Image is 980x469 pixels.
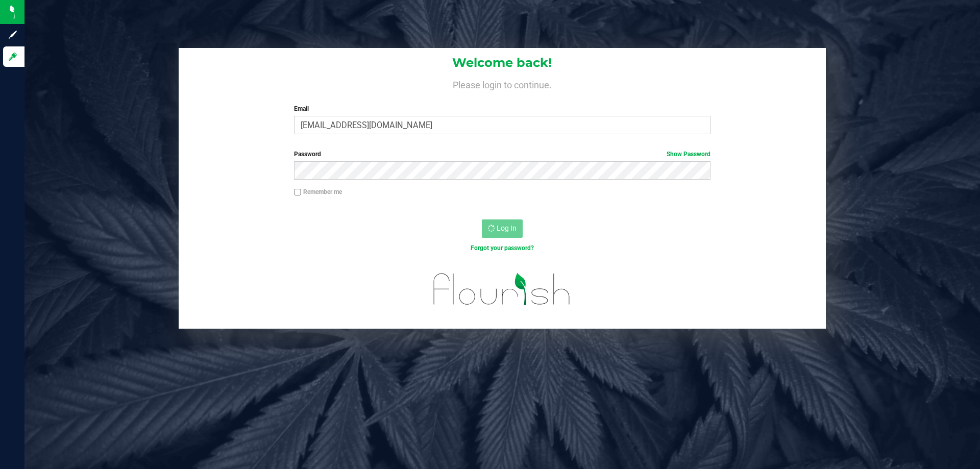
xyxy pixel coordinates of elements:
[667,151,710,158] a: Show Password
[294,104,710,113] label: Email
[482,219,523,238] button: Log In
[8,30,18,40] inline-svg: Sign up
[179,78,826,90] h4: Please login to continue.
[294,189,301,196] input: Remember me
[471,244,534,252] a: Forgot your password?
[179,56,826,69] h1: Welcome back!
[294,187,342,196] label: Remember me
[497,224,517,232] span: Log In
[8,52,18,62] inline-svg: Log in
[294,151,321,158] span: Password
[421,263,583,315] img: flourish_logo.svg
